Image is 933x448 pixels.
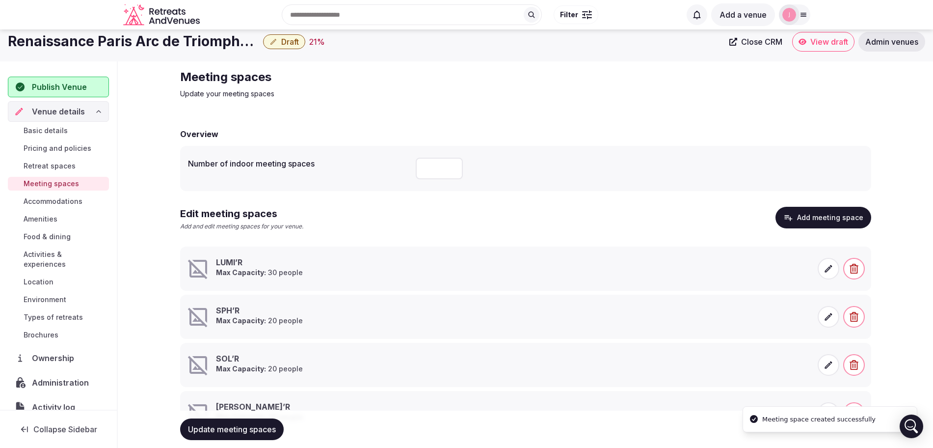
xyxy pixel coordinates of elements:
[216,353,303,364] h3: SOL’R
[32,81,87,93] span: Publish Venue
[24,214,57,224] span: Amenities
[309,36,325,48] div: 21 %
[24,232,71,242] span: Food & dining
[32,401,79,413] span: Activity log
[216,316,266,325] strong: Max Capacity:
[865,37,918,47] span: Admin venues
[723,32,788,52] a: Close CRM
[8,77,109,97] button: Publish Venue
[24,295,66,305] span: Environment
[180,419,284,440] button: Update meeting spaces
[216,316,303,326] p: 20 people
[858,32,925,52] a: Admin venues
[216,257,303,268] h3: LUMI’R
[8,230,109,244] a: Food & dining
[33,424,97,434] span: Collapse Sidebar
[782,8,796,22] img: jen-7867
[560,10,578,20] span: Filter
[8,195,109,208] a: Accommodations
[8,159,109,173] a: Retreat spaces
[8,328,109,342] a: Brochures
[8,141,109,155] a: Pricing and policies
[24,179,79,189] span: Meeting spaces
[8,397,109,418] a: Activity log
[216,268,266,277] strong: Max Capacity:
[32,106,85,117] span: Venue details
[8,248,109,271] a: Activities & experiences
[24,196,82,206] span: Accommodations
[281,37,299,47] span: Draft
[711,10,775,20] a: Add a venue
[741,37,782,47] span: Close CRM
[554,5,598,24] button: Filter
[8,419,109,440] button: Collapse Sidebar
[216,401,303,412] h3: [PERSON_NAME]’R
[24,277,53,287] span: Location
[810,37,848,47] span: View draft
[8,124,109,138] a: Basic details
[762,415,876,424] div: Meeting space created successfully
[24,250,105,269] span: Activities & experiences
[216,364,266,373] strong: Max Capacity:
[900,415,923,438] div: Open Intercom Messenger
[24,161,76,171] span: Retreat spaces
[263,34,305,49] button: Draft
[792,32,854,52] a: View draft
[32,377,93,389] span: Administration
[216,364,303,374] p: 20 people
[180,89,510,99] p: Update your meeting spaces
[8,293,109,307] a: Environment
[24,143,91,153] span: Pricing and policies
[123,4,202,26] svg: Retreats and Venues company logo
[188,160,408,168] label: Number of indoor meeting spaces
[123,4,202,26] a: Visit the homepage
[188,424,276,434] span: Update meeting spaces
[24,330,58,340] span: Brochures
[24,312,83,322] span: Types of retreats
[180,69,510,85] h2: Meeting spaces
[309,36,325,48] button: 21%
[216,305,303,316] h3: SPH’R
[711,3,775,26] button: Add a venue
[180,128,218,140] h2: Overview
[24,126,68,136] span: Basic details
[8,212,109,226] a: Amenities
[8,310,109,324] a: Types of retreats
[32,352,78,364] span: Ownership
[8,177,109,191] a: Meeting spaces
[8,275,109,289] a: Location
[216,268,303,278] p: 30 people
[8,372,109,393] a: Administration
[8,348,109,368] a: Ownership
[180,207,303,221] h2: Edit meeting spaces
[775,207,871,228] button: Add meeting space
[180,223,303,231] p: Add and edit meeting spaces for your venue.
[8,32,259,51] h1: Renaissance Paris Arc de Triomphe Hotel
